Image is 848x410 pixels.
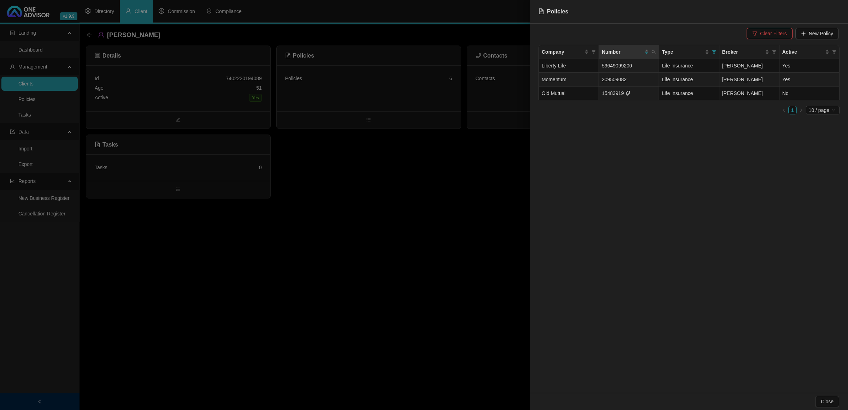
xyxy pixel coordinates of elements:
[722,77,763,82] span: [PERSON_NAME]
[747,28,792,39] button: Clear Filters
[722,90,763,96] span: [PERSON_NAME]
[809,106,837,114] span: 10 / page
[779,45,840,59] th: Active
[797,106,805,114] li: Next Page
[602,63,632,69] span: 59649099200
[662,90,693,96] span: Life Insurance
[779,87,840,100] td: No
[760,30,787,37] span: Clear Filters
[788,106,797,114] li: 1
[789,106,796,114] a: 1
[652,50,656,54] span: search
[782,48,824,56] span: Active
[625,91,630,96] span: tags
[542,48,583,56] span: Company
[539,45,599,59] th: Company
[722,48,764,56] span: Broker
[797,106,805,114] button: right
[780,106,788,114] li: Previous Page
[815,396,839,407] button: Close
[662,63,693,69] span: Life Insurance
[711,47,718,57] span: filter
[782,108,786,112] span: left
[771,47,778,57] span: filter
[809,30,833,37] span: New Policy
[772,50,776,54] span: filter
[542,90,566,96] span: Old Mutual
[799,108,803,112] span: right
[542,63,566,69] span: Liberty Life
[821,398,834,405] span: Close
[831,47,838,57] span: filter
[779,73,840,87] td: Yes
[542,77,566,82] span: Momentum
[806,106,840,114] div: Page Size
[602,77,626,82] span: 209509082
[801,31,806,36] span: plus
[662,48,703,56] span: Type
[779,59,840,73] td: Yes
[602,48,643,56] span: Number
[650,47,657,57] span: search
[780,106,788,114] button: left
[547,8,568,14] span: Policies
[752,31,757,36] span: filter
[795,28,839,39] button: New Policy
[599,87,659,100] td: 15483919
[538,8,544,14] span: file-text
[591,50,596,54] span: filter
[832,50,836,54] span: filter
[590,47,597,57] span: filter
[719,45,779,59] th: Broker
[722,63,763,69] span: [PERSON_NAME]
[659,45,719,59] th: Type
[662,77,693,82] span: Life Insurance
[712,50,716,54] span: filter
